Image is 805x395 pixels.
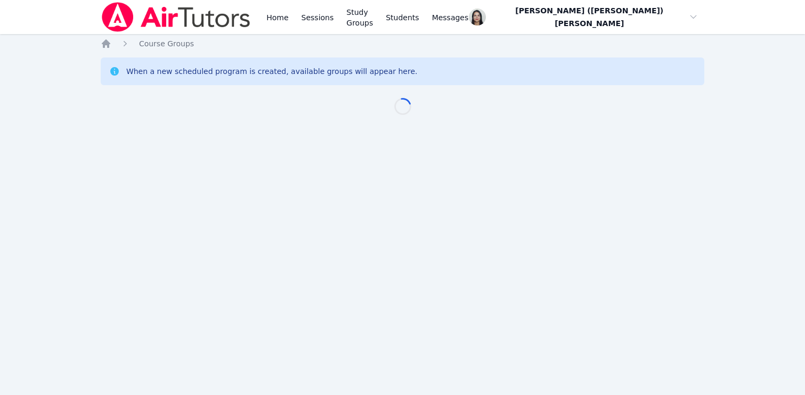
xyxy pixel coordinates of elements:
[432,12,469,23] span: Messages
[139,38,194,49] a: Course Groups
[139,39,194,48] span: Course Groups
[101,38,704,49] nav: Breadcrumb
[101,2,251,32] img: Air Tutors
[126,66,418,77] div: When a new scheduled program is created, available groups will appear here.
